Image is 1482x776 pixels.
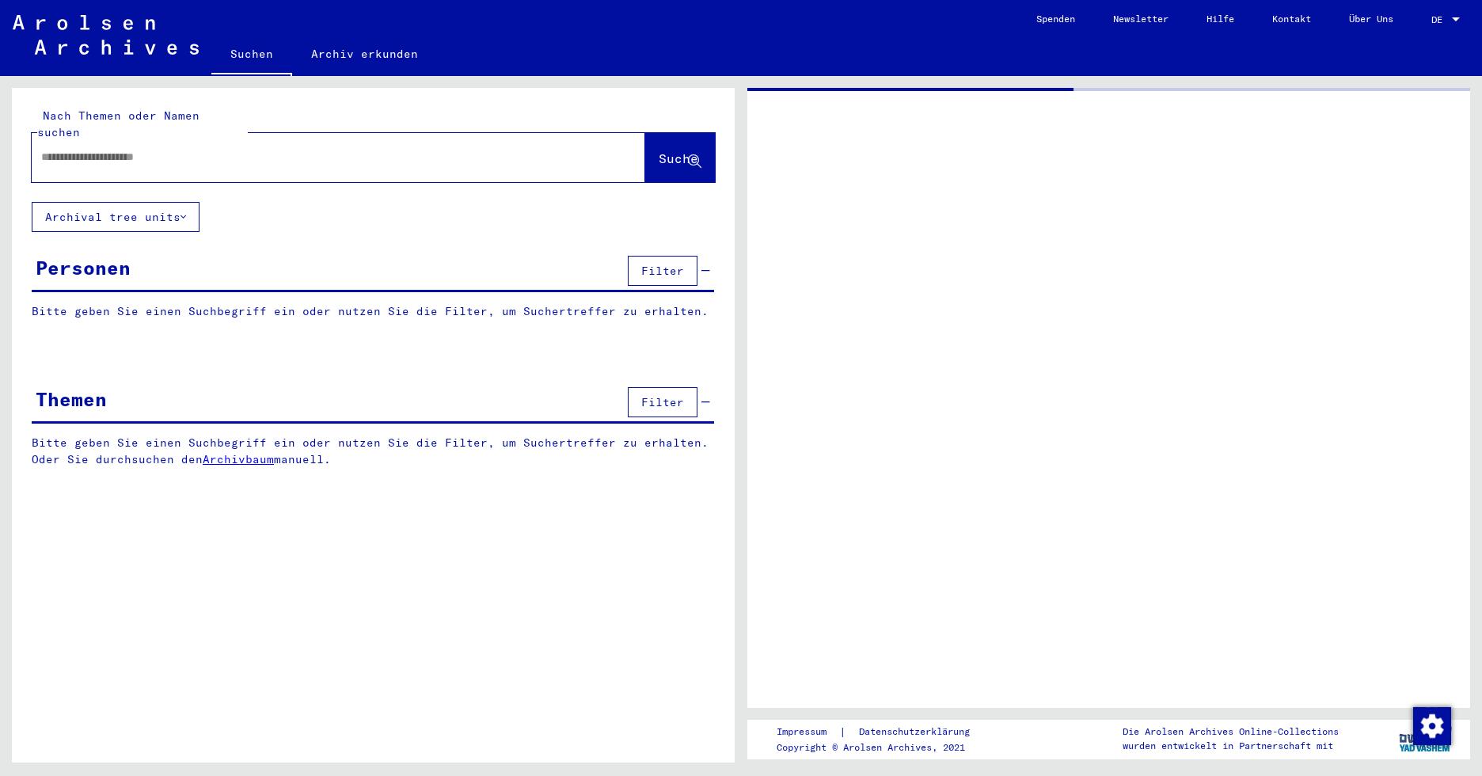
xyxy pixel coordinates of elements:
[645,133,715,182] button: Suche
[641,264,684,278] span: Filter
[37,108,199,139] mat-label: Nach Themen oder Namen suchen
[203,452,274,466] a: Archivbaum
[628,256,697,286] button: Filter
[32,303,714,320] p: Bitte geben Sie einen Suchbegriff ein oder nutzen Sie die Filter, um Suchertreffer zu erhalten.
[641,395,684,409] span: Filter
[1412,706,1450,744] div: Zustimmung ändern
[1123,725,1339,739] p: Die Arolsen Archives Online-Collections
[777,724,839,740] a: Impressum
[36,385,107,413] div: Themen
[36,253,131,282] div: Personen
[777,740,989,755] p: Copyright © Arolsen Archives, 2021
[628,387,697,417] button: Filter
[13,15,199,55] img: Arolsen_neg.svg
[1431,14,1449,25] span: DE
[846,724,989,740] a: Datenschutzerklärung
[1413,707,1451,745] img: Zustimmung ändern
[32,202,199,232] button: Archival tree units
[1396,719,1455,759] img: yv_logo.png
[32,435,715,468] p: Bitte geben Sie einen Suchbegriff ein oder nutzen Sie die Filter, um Suchertreffer zu erhalten. O...
[659,150,698,166] span: Suche
[211,35,292,76] a: Suchen
[292,35,437,73] a: Archiv erkunden
[777,724,989,740] div: |
[1123,739,1339,753] p: wurden entwickelt in Partnerschaft mit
